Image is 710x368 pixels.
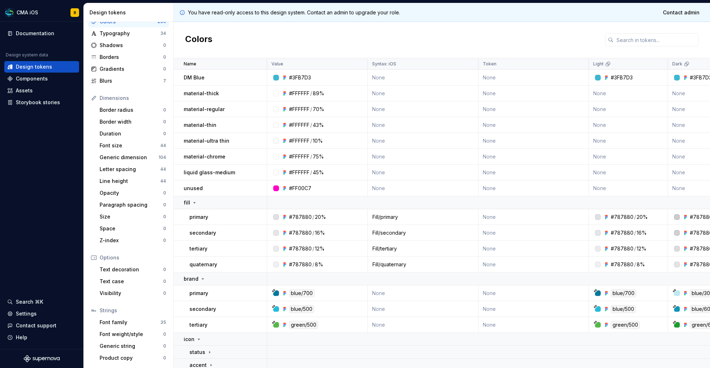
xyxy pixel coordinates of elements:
a: Typography34 [88,28,169,39]
td: None [478,317,589,333]
td: None [478,133,589,149]
div: 0 [163,119,166,125]
td: None [478,241,589,257]
div: / [310,137,312,144]
div: Text case [100,278,163,285]
a: Gradients0 [88,63,169,75]
div: 16% [315,229,325,236]
div: Text decoration [100,266,163,273]
div: blue/700 [611,289,636,297]
p: material-thick [184,90,219,97]
p: Name [184,61,196,67]
div: 0 [163,355,166,361]
td: None [478,209,589,225]
div: #787880 [289,229,312,236]
a: Letter spacing44 [97,164,169,175]
p: tertiary [189,321,207,328]
div: 34 [160,31,166,36]
div: Components [16,75,48,82]
div: green/500 [611,321,640,329]
a: Visibility0 [97,287,169,299]
div: B [74,10,76,15]
div: #FFFFFF [289,90,310,97]
div: / [634,229,636,236]
td: None [368,101,478,117]
p: Token [483,61,496,67]
td: None [589,117,668,133]
td: None [589,149,668,165]
div: / [310,121,312,129]
div: Border radius [100,106,163,114]
div: 44 [160,178,166,184]
span: Contact admin [663,9,700,16]
div: #787880 [289,213,312,221]
div: Size [100,213,163,220]
button: Search ⌘K [4,296,79,308]
div: #787880 [611,245,633,252]
div: 8% [315,261,323,268]
a: Font family35 [97,317,169,328]
div: 16% [637,229,647,236]
div: Paragraph spacing [100,201,163,208]
div: Settings [16,310,37,317]
div: Contact support [16,322,56,329]
td: None [478,70,589,86]
div: Gradients [100,65,163,73]
p: material-ultra thin [184,137,229,144]
p: Syntax: iOS [372,61,396,67]
div: 0 [163,279,166,284]
td: None [368,133,478,149]
div: / [310,153,312,160]
a: Documentation [4,28,79,39]
div: 0 [163,66,166,72]
div: / [312,261,314,268]
img: f6f21888-ac52-4431-a6ea-009a12e2bf23.png [5,8,14,17]
div: Border width [100,118,163,125]
div: #3FB7D3 [289,74,311,81]
div: blue/500 [611,305,636,313]
p: material-thin [184,121,216,129]
div: 0 [163,238,166,243]
p: status [189,349,205,356]
a: Settings [4,308,79,319]
div: #FFFFFF [289,153,310,160]
a: Z-index0 [97,235,169,246]
a: Blurs7 [88,75,169,87]
p: liquid glass-medium [184,169,235,176]
td: None [478,101,589,117]
div: Line height [100,178,160,185]
button: Contact support [4,320,79,331]
td: None [589,165,668,180]
div: Borders [100,54,163,61]
div: Design system data [6,52,48,58]
a: Border width0 [97,116,169,128]
div: Opacity [100,189,163,197]
div: / [634,261,636,268]
td: None [478,165,589,180]
p: quaternary [189,261,217,268]
a: Contact admin [658,6,704,19]
a: Generic dimension104 [97,152,169,163]
p: material-regular [184,106,225,113]
td: None [368,180,478,196]
div: Help [16,334,27,341]
div: Typography [100,30,160,37]
div: Search ⌘K [16,298,43,305]
div: Space [100,225,163,232]
a: Font size44 [97,140,169,151]
div: / [310,169,312,176]
td: None [589,133,668,149]
div: #FF00C7 [289,185,311,192]
td: None [478,149,589,165]
div: Design tokens [90,9,170,16]
td: None [589,86,668,101]
td: None [478,225,589,241]
div: 20% [637,213,648,221]
p: You have read-only access to this design system. Contact an admin to upgrade your role. [188,9,400,16]
div: 7 [163,78,166,84]
a: Shadows0 [88,40,169,51]
div: 0 [163,290,166,296]
div: #FFFFFF [289,106,310,113]
div: 20% [315,213,326,221]
div: Font family [100,319,160,326]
